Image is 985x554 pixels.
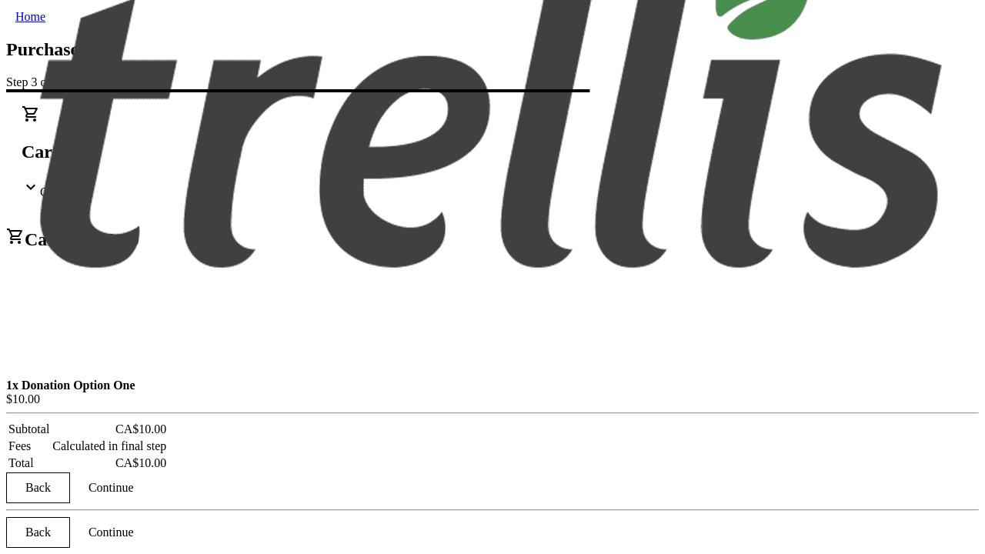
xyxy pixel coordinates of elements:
[6,379,135,392] strong: 1x Donation Option One
[6,517,70,548] button: Back
[8,422,50,437] td: Subtotal
[88,526,134,539] span: Continue
[25,526,51,539] span: Back
[6,472,70,503] button: Back
[70,517,152,548] button: Continue
[25,481,51,495] span: Back
[52,456,167,471] td: CA$10.00
[52,422,167,437] td: CA$10.00
[8,456,50,471] td: Total
[52,439,167,454] td: Calculated in final step
[88,481,134,495] span: Continue
[70,472,152,503] button: Continue
[6,392,979,406] div: $10.00
[8,439,50,454] td: Fees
